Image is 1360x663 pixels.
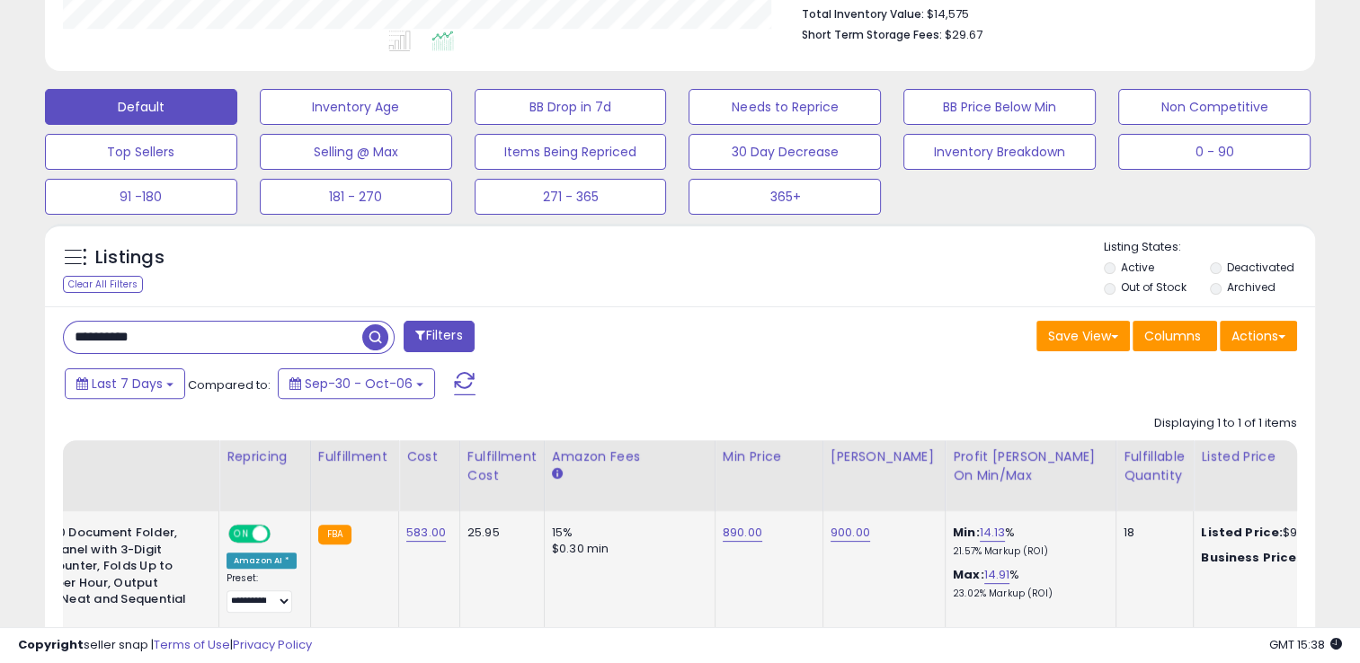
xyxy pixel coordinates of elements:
[1227,279,1276,295] label: Archived
[1118,89,1311,125] button: Non Competitive
[1121,260,1154,275] label: Active
[1201,550,1350,566] div: $900
[903,89,1096,125] button: BB Price Below Min
[18,636,84,653] strong: Copyright
[831,524,870,542] a: 900.00
[154,636,230,653] a: Terms of Use
[268,526,297,542] span: OFF
[1104,239,1315,256] p: Listing States:
[406,447,452,466] div: Cost
[953,545,1102,558] p: 21.57% Markup (ROI)
[1124,447,1186,485] div: Fulfillable Quantity
[984,566,1010,584] a: 14.91
[552,525,701,541] div: 15%
[1220,321,1297,351] button: Actions
[1144,327,1201,345] span: Columns
[45,179,237,215] button: 91 -180
[278,368,435,399] button: Sep-30 - Oct-06
[945,440,1116,511] th: The percentage added to the cost of goods (COGS) that forms the calculator for Min & Max prices.
[1121,279,1187,295] label: Out of Stock
[1201,525,1350,541] div: $900.00
[903,134,1096,170] button: Inventory Breakdown
[552,466,563,482] small: Amazon Fees.
[65,368,185,399] button: Last 7 Days
[1269,636,1342,653] span: 2025-10-14 15:38 GMT
[227,572,297,613] div: Preset:
[953,566,984,583] b: Max:
[467,525,530,541] div: 25.95
[260,89,452,125] button: Inventory Age
[1201,447,1356,466] div: Listed Price
[227,447,303,466] div: Repricing
[953,588,1102,600] p: 23.02% Markup (ROI)
[689,89,881,125] button: Needs to Reprice
[188,376,271,393] span: Compared to:
[404,321,474,352] button: Filters
[45,89,237,125] button: Default
[467,447,537,485] div: Fulfillment Cost
[1133,321,1217,351] button: Columns
[475,89,667,125] button: BB Drop in 7d
[552,447,707,466] div: Amazon Fees
[45,134,237,170] button: Top Sellers
[689,134,881,170] button: 30 Day Decrease
[1154,415,1297,432] div: Displaying 1 to 1 of 1 items
[953,525,1102,558] div: %
[475,134,667,170] button: Items Being Repriced
[475,179,667,215] button: 271 - 365
[723,524,762,542] a: 890.00
[318,525,351,544] small: FBA
[1124,525,1179,541] div: 18
[801,6,923,22] b: Total Inventory Value:
[944,26,982,43] span: $29.67
[723,447,815,466] div: Min Price
[95,245,164,270] h5: Listings
[953,447,1108,485] div: Profit [PERSON_NAME] on Min/Max
[1201,524,1283,541] b: Listed Price:
[953,567,1102,600] div: %
[831,447,938,466] div: [PERSON_NAME]
[980,524,1006,542] a: 14.13
[305,375,413,393] span: Sep-30 - Oct-06
[63,276,143,293] div: Clear All Filters
[406,524,446,542] a: 583.00
[1227,260,1294,275] label: Deactivated
[1118,134,1311,170] button: 0 - 90
[801,27,941,42] b: Short Term Storage Fees:
[227,552,297,569] div: Amazon AI *
[230,526,253,542] span: ON
[1201,549,1300,566] b: Business Price:
[260,134,452,170] button: Selling @ Max
[92,375,163,393] span: Last 7 Days
[801,2,1284,23] li: $14,575
[552,541,701,557] div: $0.30 min
[1036,321,1130,351] button: Save View
[689,179,881,215] button: 365+
[18,637,312,654] div: seller snap | |
[260,179,452,215] button: 181 - 270
[318,447,391,466] div: Fulfillment
[233,636,312,653] a: Privacy Policy
[953,524,980,541] b: Min:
